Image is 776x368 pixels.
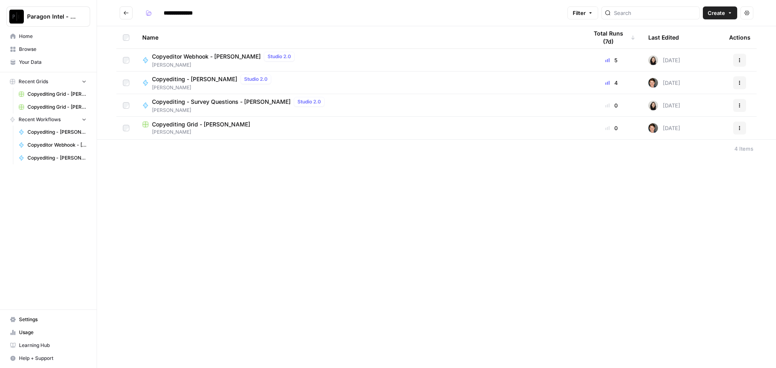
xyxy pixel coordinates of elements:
a: Copyediting Grid - [PERSON_NAME] [15,88,90,101]
span: Copyediting Grid - [PERSON_NAME] [27,103,86,111]
span: Studio 2.0 [297,98,321,105]
span: Help + Support [19,355,86,362]
a: Copyediting - [PERSON_NAME] [15,126,90,139]
button: Go back [120,6,133,19]
div: 0 [588,124,635,132]
span: Create [708,9,725,17]
div: Total Runs (7d) [588,26,635,48]
a: Learning Hub [6,339,90,352]
a: Home [6,30,90,43]
a: Browse [6,43,90,56]
img: qw00ik6ez51o8uf7vgx83yxyzow9 [648,123,658,133]
div: 0 [588,101,635,109]
div: 4 Items [734,145,753,153]
div: 5 [588,56,635,64]
div: Last Edited [648,26,679,48]
span: Studio 2.0 [268,53,291,60]
a: Copyediting - [PERSON_NAME] [15,151,90,164]
span: [PERSON_NAME] [152,61,298,69]
div: [DATE] [648,101,680,110]
button: Filter [567,6,598,19]
span: Home [19,33,86,40]
span: Copyeditor Webhook - [PERSON_NAME] [152,53,261,61]
img: t5ef5oef8zpw1w4g2xghobes91mw [648,101,658,110]
button: Recent Grids [6,76,90,88]
a: Copyediting - Survey Questions - [PERSON_NAME]Studio 2.0[PERSON_NAME] [142,97,575,114]
span: Copyediting - [PERSON_NAME] [27,128,86,136]
a: Copyediting - [PERSON_NAME]Studio 2.0[PERSON_NAME] [142,74,575,91]
button: Recent Workflows [6,114,90,126]
a: Copyediting Grid - [PERSON_NAME][PERSON_NAME] [142,120,575,136]
span: Browse [19,46,86,53]
button: Create [703,6,737,19]
span: Filter [573,9,586,17]
img: Paragon Intel - Copyediting Logo [9,9,24,24]
span: [PERSON_NAME] [152,84,274,91]
span: [PERSON_NAME] [142,128,575,136]
div: [DATE] [648,55,680,65]
span: Usage [19,329,86,336]
span: Copyeditor Webhook - [PERSON_NAME] [27,141,86,149]
img: t5ef5oef8zpw1w4g2xghobes91mw [648,55,658,65]
div: [DATE] [648,78,680,88]
a: Copyeditor Webhook - [PERSON_NAME]Studio 2.0[PERSON_NAME] [142,52,575,69]
span: Recent Grids [19,78,48,85]
span: Copyediting - [PERSON_NAME] [27,154,86,162]
span: Your Data [19,59,86,66]
a: Copyeditor Webhook - [PERSON_NAME] [15,139,90,151]
span: [PERSON_NAME] [152,107,328,114]
span: Recent Workflows [19,116,61,123]
span: Copyediting Grid - [PERSON_NAME] [27,90,86,98]
a: Usage [6,326,90,339]
img: qw00ik6ez51o8uf7vgx83yxyzow9 [648,78,658,88]
div: 4 [588,79,635,87]
div: [DATE] [648,123,680,133]
span: Copyediting - [PERSON_NAME] [152,75,237,83]
span: Copyediting Grid - [PERSON_NAME] [152,120,250,128]
div: Actions [729,26,751,48]
button: Help + Support [6,352,90,365]
a: Copyediting Grid - [PERSON_NAME] [15,101,90,114]
button: Workspace: Paragon Intel - Copyediting [6,6,90,27]
a: Settings [6,313,90,326]
span: Copyediting - Survey Questions - [PERSON_NAME] [152,98,291,106]
span: Paragon Intel - Copyediting [27,13,76,21]
span: Learning Hub [19,342,86,349]
span: Settings [19,316,86,323]
a: Your Data [6,56,90,69]
span: Studio 2.0 [244,76,268,83]
div: Name [142,26,575,48]
input: Search [614,9,696,17]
